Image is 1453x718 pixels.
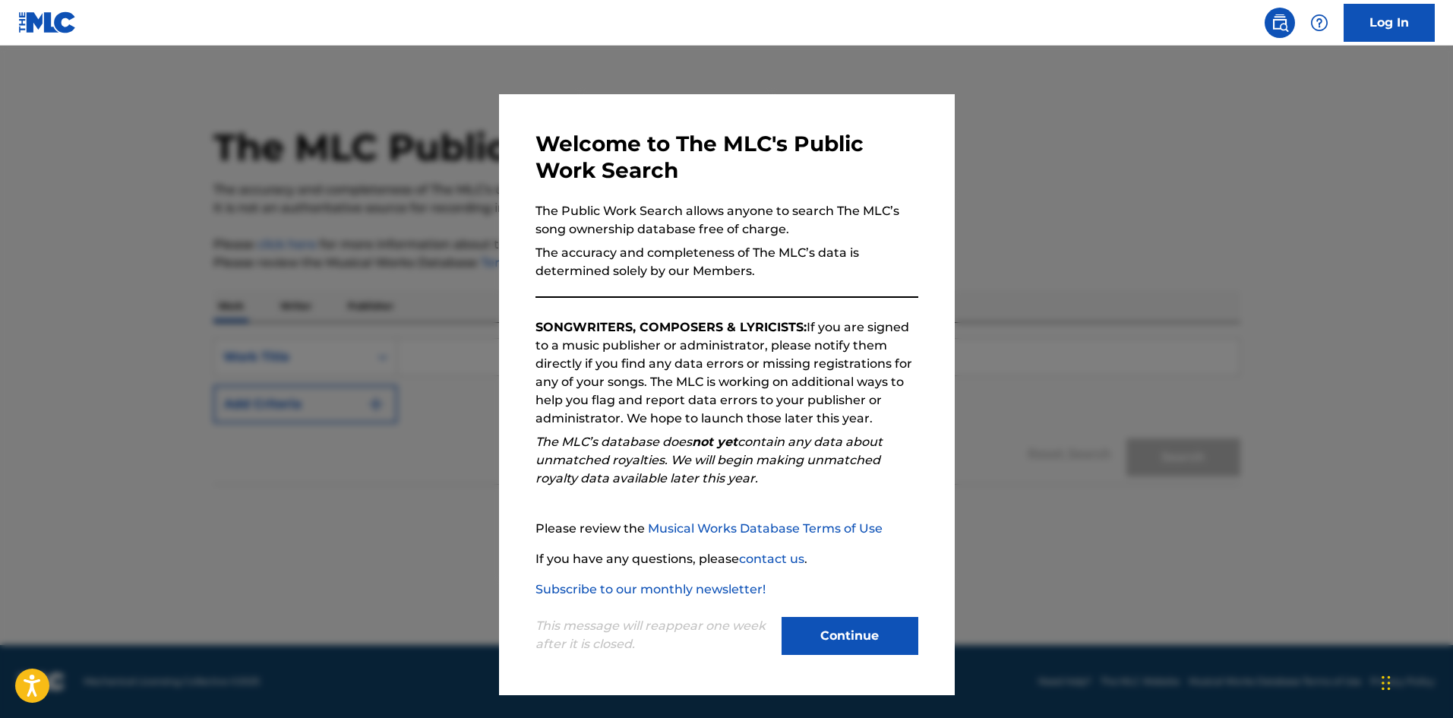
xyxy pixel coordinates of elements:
p: This message will reappear one week after it is closed. [535,617,772,653]
div: Help [1304,8,1335,38]
h3: Welcome to The MLC's Public Work Search [535,131,918,184]
strong: SONGWRITERS, COMPOSERS & LYRICISTS: [535,320,807,334]
em: The MLC’s database does contain any data about unmatched royalties. We will begin making unmatche... [535,435,883,486]
a: Public Search [1265,8,1295,38]
div: Drag [1382,660,1391,706]
p: Please review the [535,520,918,538]
p: If you have any questions, please . [535,550,918,568]
img: MLC Logo [18,11,77,33]
strong: not yet [692,435,738,449]
a: Musical Works Database Terms of Use [648,521,883,536]
a: Log In [1344,4,1435,42]
p: If you are signed to a music publisher or administrator, please notify them directly if you find ... [535,318,918,428]
p: The Public Work Search allows anyone to search The MLC’s song ownership database free of charge. [535,202,918,239]
a: contact us [739,552,804,566]
a: Subscribe to our monthly newsletter! [535,582,766,596]
iframe: Chat Widget [1377,645,1453,718]
img: search [1271,14,1289,32]
button: Continue [782,617,918,655]
p: The accuracy and completeness of The MLC’s data is determined solely by our Members. [535,244,918,280]
img: help [1310,14,1328,32]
